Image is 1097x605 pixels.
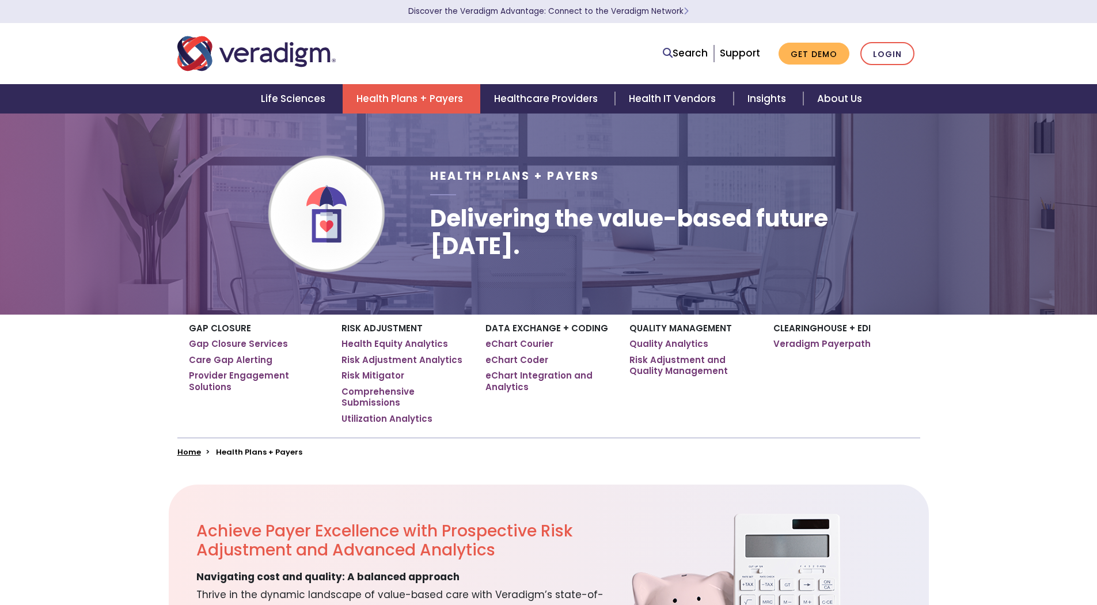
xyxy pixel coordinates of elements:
[177,447,201,457] a: Home
[177,35,336,73] img: Veradigm logo
[341,338,448,350] a: Health Equity Analytics
[629,338,708,350] a: Quality Analytics
[720,46,760,60] a: Support
[341,386,468,409] a: Comprehensive Submissions
[485,354,548,366] a: eChart Coder
[341,354,462,366] a: Risk Adjustment Analytics
[430,205,920,260] h1: Delivering the value-based future [DATE].
[196,569,460,585] span: Navigating cost and quality: A balanced approach
[196,521,612,560] h2: Achieve Payer Excellence with Prospective Risk Adjustment and Advanced Analytics
[734,84,803,114] a: Insights
[430,168,599,184] span: Health Plans + Payers
[803,84,876,114] a: About Us
[247,84,343,114] a: Life Sciences
[341,370,404,381] a: Risk Mitigator
[189,354,272,366] a: Care Gap Alerting
[343,84,480,114] a: Health Plans + Payers
[408,6,689,17] a: Discover the Veradigm Advantage: Connect to the Veradigm NetworkLearn More
[615,84,733,114] a: Health IT Vendors
[485,370,612,392] a: eChart Integration and Analytics
[480,84,615,114] a: Healthcare Providers
[860,42,914,66] a: Login
[189,338,288,350] a: Gap Closure Services
[189,370,324,392] a: Provider Engagement Solutions
[629,354,756,377] a: Risk Adjustment and Quality Management
[485,338,553,350] a: eChart Courier
[773,338,871,350] a: Veradigm Payerpath
[684,6,689,17] span: Learn More
[341,413,432,425] a: Utilization Analytics
[779,43,849,65] a: Get Demo
[663,46,708,61] a: Search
